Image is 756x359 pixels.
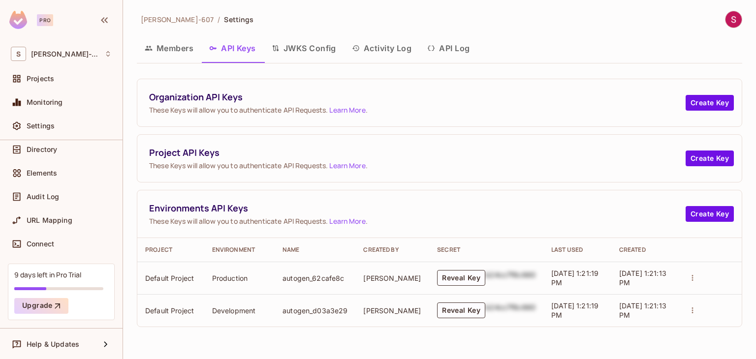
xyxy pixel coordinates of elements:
[212,246,267,254] div: Environment
[141,15,214,24] span: [PERSON_NAME]-607
[27,98,63,106] span: Monitoring
[218,15,220,24] li: /
[437,302,485,318] button: Reveal Key
[27,240,54,248] span: Connect
[31,50,99,58] span: Workspace: Sonam-607
[551,301,598,319] span: [DATE] 1:21:19 PM
[204,294,275,327] td: Development
[363,246,421,254] div: Created By
[27,193,59,201] span: Audit Log
[204,262,275,294] td: Production
[149,105,686,115] span: These Keys will allow you to authenticate API Requests. .
[355,262,429,294] td: [PERSON_NAME]
[27,75,54,83] span: Projects
[619,246,670,254] div: Created
[137,294,204,327] td: Default Project
[264,36,344,60] button: JWKS Config
[149,147,686,159] span: Project API Keys
[224,15,253,24] span: Settings
[686,271,699,285] button: actions
[27,169,57,177] span: Elements
[275,294,355,327] td: autogen_d03a3e29
[329,216,365,226] a: Learn More
[149,202,686,214] span: Environments API Keys
[149,161,686,170] span: These Keys will allow you to authenticate API Requests. .
[686,150,734,166] button: Create Key
[485,302,535,318] div: b24cc7f8c660
[27,216,72,224] span: URL Mapping
[145,246,196,254] div: Project
[686,95,734,111] button: Create Key
[551,246,603,254] div: Last Used
[14,270,81,279] div: 9 days left in Pro Trial
[37,14,53,26] div: Pro
[437,270,485,286] button: Reveal Key
[485,270,535,286] div: b24cc7f8c660
[149,216,686,226] span: These Keys will allow you to authenticate API Requests. .
[686,303,699,317] button: actions
[355,294,429,327] td: [PERSON_NAME]
[149,91,686,103] span: Organization API Keys
[27,122,55,130] span: Settings
[275,262,355,294] td: autogen_62cafe8c
[619,269,666,287] span: [DATE] 1:21:13 PM
[551,269,598,287] span: [DATE] 1:21:19 PM
[14,298,68,314] button: Upgrade
[329,161,365,170] a: Learn More
[437,246,535,254] div: Secret
[11,47,26,61] span: S
[725,11,742,28] img: Sonam Yadav
[329,105,365,115] a: Learn More
[619,301,666,319] span: [DATE] 1:21:13 PM
[27,340,79,348] span: Help & Updates
[137,36,201,60] button: Members
[686,206,734,222] button: Create Key
[27,146,57,153] span: Directory
[137,262,204,294] td: Default Project
[201,36,264,60] button: API Keys
[9,11,27,29] img: SReyMgAAAABJRU5ErkJggg==
[283,246,347,254] div: Name
[419,36,477,60] button: API Log
[344,36,420,60] button: Activity Log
